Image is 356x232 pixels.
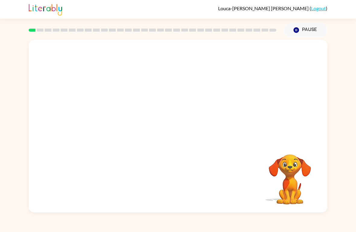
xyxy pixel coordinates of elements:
button: Pause [284,23,327,37]
div: ( ) [218,5,327,11]
a: Logout [311,5,326,11]
img: Literably [29,2,62,16]
span: Louca-[PERSON_NAME] [PERSON_NAME] [218,5,310,11]
video: Your browser must support playing .mp4 files to use Literably. Please try using another browser. [260,145,320,205]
